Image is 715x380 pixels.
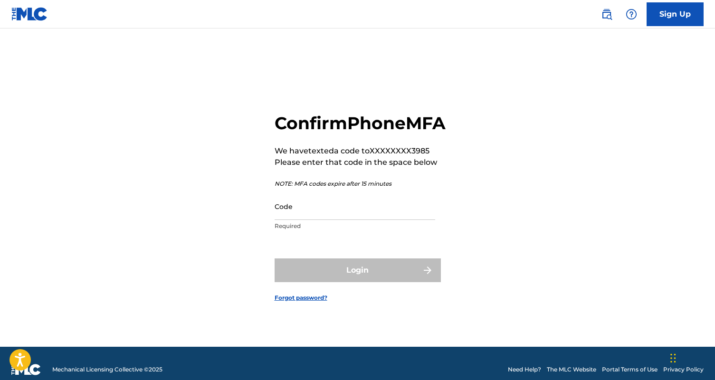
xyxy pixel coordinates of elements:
div: Help [622,5,641,24]
span: Mechanical Licensing Collective © 2025 [52,365,162,374]
a: Sign Up [647,2,704,26]
img: logo [11,364,41,375]
a: The MLC Website [547,365,596,374]
a: Portal Terms of Use [602,365,658,374]
p: Please enter that code in the space below [275,157,446,168]
a: Need Help? [508,365,541,374]
p: We have texted a code to XXXXXXXX3985 [275,145,446,157]
div: Drag [670,344,676,372]
img: help [626,9,637,20]
p: NOTE: MFA codes expire after 15 minutes [275,180,446,188]
h2: Confirm Phone MFA [275,113,446,134]
img: search [601,9,612,20]
a: Public Search [597,5,616,24]
a: Privacy Policy [663,365,704,374]
img: MLC Logo [11,7,48,21]
iframe: Chat Widget [667,334,715,380]
a: Forgot password? [275,294,327,302]
p: Required [275,222,435,230]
